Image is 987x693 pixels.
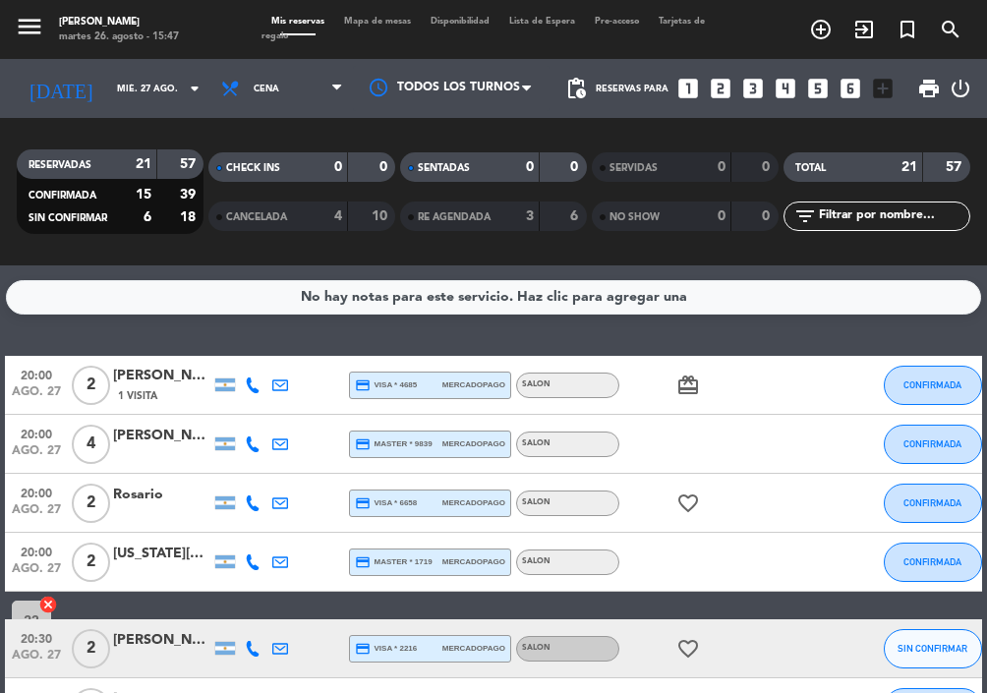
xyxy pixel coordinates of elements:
span: SALON [522,644,551,652]
span: 2 [72,629,110,668]
span: Cena [254,84,279,94]
strong: 6 [570,209,582,223]
span: RESERVADAS [29,160,91,170]
i: looks_4 [773,76,798,101]
strong: 0 [718,209,726,223]
i: power_settings_new [949,77,972,100]
div: [PERSON_NAME] [113,629,211,652]
i: looks_one [675,76,701,101]
div: [PERSON_NAME] [113,425,211,447]
i: favorite_border [676,637,700,661]
span: print [917,77,941,100]
i: cancel [38,595,58,614]
span: ago. 27 [12,444,61,467]
i: credit_card [355,554,371,570]
strong: 18 [180,210,200,224]
span: visa * 4685 [355,377,417,393]
strong: 4 [334,209,342,223]
strong: 10 [372,209,391,223]
span: SENTADAS [418,163,470,173]
strong: 0 [334,160,342,174]
i: looks_6 [838,76,863,101]
div: [US_STATE][PERSON_NAME] [113,543,211,565]
button: CONFIRMADA [884,484,982,523]
span: visa * 6658 [355,495,417,511]
span: 2 [72,543,110,582]
span: SIN CONFIRMAR [898,643,967,654]
span: 20:00 [12,481,61,503]
span: 20:00 [12,540,61,562]
span: mercadopago [442,496,505,509]
span: SALON [522,557,551,565]
button: menu [15,12,44,47]
button: CONFIRMADA [884,425,982,464]
span: Disponibilidad [421,17,499,26]
span: ago. 27 [12,649,61,671]
div: [PERSON_NAME] [113,365,211,387]
span: master * 1719 [355,554,433,570]
span: Mis reservas [261,17,334,26]
span: master * 9839 [355,436,433,452]
span: mercadopago [442,642,505,655]
strong: 0 [762,209,774,223]
span: CONFIRMADA [903,438,961,449]
span: ago. 27 [12,562,61,585]
strong: 0 [718,160,726,174]
i: looks_5 [805,76,831,101]
span: Reservas para [596,84,668,94]
div: martes 26. agosto - 15:47 [59,29,179,44]
span: CONFIRMADA [29,191,96,201]
span: SERVIDAS [610,163,658,173]
span: Mapa de mesas [334,17,421,26]
strong: 0 [379,160,391,174]
i: card_giftcard [676,374,700,397]
span: ago. 27 [12,385,61,408]
span: SALON [522,439,551,447]
i: credit_card [355,377,371,393]
strong: 21 [901,160,917,174]
span: TOTAL [795,163,826,173]
span: 20:00 [12,422,61,444]
span: 20:30 [12,626,61,649]
strong: 0 [570,160,582,174]
i: looks_two [708,76,733,101]
span: pending_actions [564,77,588,100]
strong: 0 [762,160,774,174]
div: Rosario [113,484,211,506]
span: visa * 2216 [355,641,417,657]
span: NO SHOW [610,212,660,222]
i: turned_in_not [896,18,919,41]
i: credit_card [355,641,371,657]
span: 1 Visita [118,388,157,404]
span: 2 [72,366,110,405]
span: CONFIRMADA [903,556,961,567]
i: looks_3 [740,76,766,101]
i: exit_to_app [852,18,876,41]
span: Pre-acceso [585,17,649,26]
i: credit_card [355,495,371,511]
i: add_circle_outline [809,18,833,41]
span: SALON [522,498,551,506]
span: mercadopago [442,555,505,568]
button: SIN CONFIRMAR [884,629,982,668]
i: [DATE] [15,69,107,108]
span: CANCELADA [226,212,287,222]
button: CONFIRMADA [884,366,982,405]
i: menu [15,12,44,41]
span: Lista de Espera [499,17,585,26]
div: LOG OUT [949,59,972,118]
strong: 15 [136,188,151,202]
strong: 0 [526,160,534,174]
span: RE AGENDADA [418,212,491,222]
strong: 57 [180,157,200,171]
strong: 3 [526,209,534,223]
i: arrow_drop_down [183,77,206,100]
span: ago. 27 [12,503,61,526]
i: add_box [870,76,896,101]
strong: 39 [180,188,200,202]
div: [PERSON_NAME] [59,15,179,29]
span: SALON [522,380,551,388]
span: CONFIRMADA [903,379,961,390]
span: CONFIRMADA [903,497,961,508]
span: CHECK INS [226,163,280,173]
